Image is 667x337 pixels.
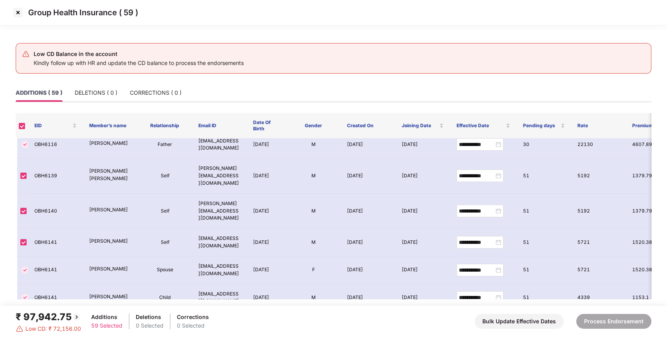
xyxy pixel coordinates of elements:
[396,284,450,312] td: [DATE]
[247,194,286,229] td: [DATE]
[571,131,626,159] td: 22130
[517,131,572,159] td: 30
[192,131,247,159] td: [EMAIL_ADDRESS][DOMAIN_NAME]
[571,194,626,229] td: 5192
[16,88,62,97] div: ADDITIONS ( 59 )
[571,229,626,256] td: 5721
[571,113,626,138] th: Rate
[341,194,396,229] td: [DATE]
[517,194,572,229] td: 51
[72,312,81,322] img: svg+xml;base64,PHN2ZyBpZD0iQmFjay0yMHgyMCIgeG1sbnM9Imh0dHA6Ly93d3cudzMub3JnLzIwMDAvc3ZnIiB3aWR0aD...
[136,313,164,321] div: Deletions
[34,123,71,129] span: EID
[286,256,341,284] td: F
[192,113,247,138] th: Email ID
[517,256,572,284] td: 51
[89,265,131,273] p: [PERSON_NAME]
[89,168,131,182] p: [PERSON_NAME] [PERSON_NAME]
[83,113,138,138] th: Member’s name
[138,113,192,138] th: Relationship
[192,159,247,194] td: [PERSON_NAME][EMAIL_ADDRESS][DOMAIN_NAME]
[341,256,396,284] td: [DATE]
[523,123,559,129] span: Pending days
[34,59,244,67] div: Kindly follow up with HR and update the CD balance to process the endorsements
[396,194,450,229] td: [DATE]
[89,206,131,214] p: [PERSON_NAME]
[456,123,504,129] span: Effective Date
[247,113,286,138] th: Date Of Birth
[138,159,192,194] td: Self
[20,293,30,302] img: svg+xml;base64,PHN2ZyBpZD0iVGljay0zMngzMiIgeG1sbnM9Imh0dHA6Ly93d3cudzMub3JnLzIwMDAvc3ZnIiB3aWR0aD...
[130,88,182,97] div: CORRECTIONS ( 0 )
[91,321,122,330] div: 59 Selected
[136,321,164,330] div: 0 Selected
[516,113,571,138] th: Pending days
[396,159,450,194] td: [DATE]
[247,284,286,312] td: [DATE]
[517,229,572,256] td: 51
[177,321,209,330] div: 0 Selected
[571,159,626,194] td: 5192
[286,113,341,138] th: Gender
[341,131,396,159] td: [DATE]
[89,238,131,245] p: [PERSON_NAME]
[286,284,341,312] td: M
[138,284,192,312] td: Child
[396,131,450,159] td: [DATE]
[12,6,24,19] img: svg+xml;base64,PHN2ZyBpZD0iQ3Jvc3MtMzJ4MzIiIHhtbG5zPSJodHRwOi8vd3d3LnczLm9yZy8yMDAwL3N2ZyIgd2lkdG...
[34,49,244,59] div: Low CD Balance in the account
[28,284,83,312] td: OBH6141
[28,159,83,194] td: OBH6139
[75,88,117,97] div: DELETIONS ( 0 )
[177,313,209,321] div: Corrections
[16,325,23,333] img: svg+xml;base64,PHN2ZyBpZD0iRGFuZ2VyLTMyeDMyIiB4bWxucz0iaHR0cDovL3d3dy53My5vcmcvMjAwMC9zdmciIHdpZH...
[20,265,30,275] img: svg+xml;base64,PHN2ZyBpZD0iVGljay0zMngzMiIgeG1sbnM9Imh0dHA6Ly93d3cudzMub3JnLzIwMDAvc3ZnIiB3aWR0aD...
[450,113,516,138] th: Effective Date
[286,159,341,194] td: M
[192,194,247,229] td: [PERSON_NAME][EMAIL_ADDRESS][DOMAIN_NAME]
[247,131,286,159] td: [DATE]
[571,256,626,284] td: 5721
[402,123,438,129] span: Joining Date
[247,256,286,284] td: [DATE]
[517,159,572,194] td: 51
[475,314,564,329] button: Bulk Update Effective Dates
[576,314,651,329] button: Process Endorsement
[138,131,192,159] td: Father
[396,113,450,138] th: Joining Date
[192,284,247,312] td: [EMAIL_ADDRESS][DOMAIN_NAME]
[28,229,83,256] td: OBH6141
[28,113,83,138] th: EID
[396,229,450,256] td: [DATE]
[517,284,572,312] td: 51
[138,194,192,229] td: Self
[341,113,396,138] th: Created On
[396,256,450,284] td: [DATE]
[341,284,396,312] td: [DATE]
[91,313,122,321] div: Additions
[341,229,396,256] td: [DATE]
[286,194,341,229] td: M
[89,293,131,301] p: [PERSON_NAME]
[28,131,83,159] td: OBH6116
[20,140,30,149] img: svg+xml;base64,PHN2ZyBpZD0iVGljay0zMngzMiIgeG1sbnM9Imh0dHA6Ly93d3cudzMub3JnLzIwMDAvc3ZnIiB3aWR0aD...
[28,256,83,284] td: OBH6141
[341,159,396,194] td: [DATE]
[247,229,286,256] td: [DATE]
[28,194,83,229] td: OBH6140
[28,8,138,17] p: Group Health Insurance ( 59 )
[138,229,192,256] td: Self
[247,159,286,194] td: [DATE]
[138,256,192,284] td: Spouse
[16,310,81,324] div: ₹ 97,942.75
[25,324,81,333] span: Low CD: ₹ 72,156.00
[192,229,247,256] td: [EMAIL_ADDRESS][DOMAIN_NAME]
[22,50,30,58] img: svg+xml;base64,PHN2ZyB4bWxucz0iaHR0cDovL3d3dy53My5vcmcvMjAwMC9zdmciIHdpZHRoPSIyNCIgaGVpZ2h0PSIyNC...
[571,284,626,312] td: 4339
[286,131,341,159] td: M
[286,229,341,256] td: M
[89,140,131,147] p: [PERSON_NAME]
[192,256,247,284] td: [EMAIL_ADDRESS][DOMAIN_NAME]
